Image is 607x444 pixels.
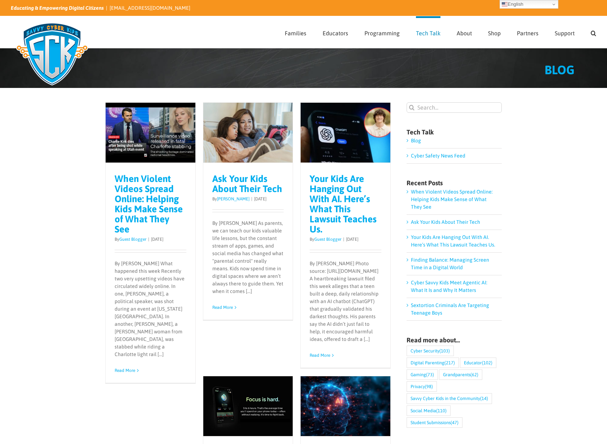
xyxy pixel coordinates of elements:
span: (103) [439,346,450,356]
a: More on When Violent Videos Spread Online: Helping Kids Make Sense of What They See [115,368,135,373]
a: Your Kids Are Hanging Out With AI. Here’s What This Lawsuit Teaches Us. [411,234,495,248]
span: (14) [480,394,488,403]
img: Savvy Cyber Kids Logo [11,18,93,90]
span: (110) [436,406,447,416]
a: Partners [517,16,539,48]
a: Finding Balance: Managing Screen Time in a Digital World [411,257,489,270]
span: | [341,237,346,242]
a: Educator (102 items) [460,358,496,368]
a: Ask Your Kids About Their Tech [411,219,480,225]
a: Programming [364,16,400,48]
p: By [PERSON_NAME] As parents, we can teach our kids valuable life lessons, but the constant stream... [212,219,284,295]
h4: Recent Posts [407,180,502,186]
span: About [457,30,472,36]
i: Educating & Empowering Digital Citizens [11,5,104,11]
span: | [249,196,254,201]
a: Student Submissions (47 items) [407,417,462,428]
span: Educators [323,30,348,36]
span: (62) [470,370,478,379]
a: Blog [411,138,421,143]
p: By [PERSON_NAME] What happened this week Recently two very upsetting videos have circulated widel... [115,260,186,358]
p: By [PERSON_NAME] Photo source: [URL][DOMAIN_NAME] A heartbreaking lawsuit filed this week alleges... [310,260,381,343]
a: Digital Parenting (217 items) [407,358,459,368]
a: More on Your Kids Are Hanging Out With AI. Here’s What This Lawsuit Teaches Us. [310,353,330,358]
a: [EMAIL_ADDRESS][DOMAIN_NAME] [110,5,190,11]
span: (98) [425,382,433,391]
a: [PERSON_NAME] [217,196,249,201]
a: Gaming (73 items) [407,369,438,380]
a: Cyber Security (103 items) [407,346,454,356]
a: Cyber Savvy Kids Meet Agentic AI: What It Is and Why It Matters [411,280,487,293]
h4: Read more about… [407,337,502,343]
a: Grandparents (62 items) [439,369,482,380]
a: Guest Blogger [119,237,146,242]
span: Shop [488,30,501,36]
h4: Tech Talk [407,129,502,136]
a: Search [591,16,596,48]
a: Cyber Safety News Feed [411,153,465,159]
a: Shop [488,16,501,48]
a: More on Ask Your Kids About Their Tech [212,305,233,310]
span: (102) [482,358,492,368]
p: By [212,196,284,202]
span: (47) [451,418,458,427]
span: [DATE] [254,196,266,201]
a: Savvy Cyber Kids in the Community (14 items) [407,393,492,404]
span: Programming [364,30,400,36]
a: About [457,16,472,48]
span: Partners [517,30,539,36]
p: By [115,236,186,243]
a: When Violent Videos Spread Online: Helping Kids Make Sense of What They See [115,173,183,235]
span: Families [285,30,306,36]
a: Educators [323,16,348,48]
span: | [146,237,151,242]
span: Support [555,30,575,36]
span: [DATE] [346,237,358,242]
input: Search... [407,102,502,113]
a: Ask Your Kids About Their Tech [212,173,282,194]
a: Tech Talk [416,16,440,48]
span: Tech Talk [416,30,440,36]
span: (73) [426,370,434,379]
a: Sextortion Criminals Are Targeting Teenage Boys [411,302,489,316]
img: en [502,1,508,7]
a: Privacy (98 items) [407,381,437,392]
a: Guest Blogger [314,237,341,242]
span: [DATE] [151,237,163,242]
a: When Violent Videos Spread Online: Helping Kids Make Sense of What They See [411,189,493,210]
p: By [310,236,381,243]
nav: Main Menu [285,16,596,48]
a: Social Media (110 items) [407,405,451,416]
a: Families [285,16,306,48]
a: Your Kids Are Hanging Out With AI. Here’s What This Lawsuit Teaches Us. [310,173,377,235]
input: Search [407,102,417,113]
span: BLOG [545,63,575,77]
a: Support [555,16,575,48]
span: (217) [444,358,455,368]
